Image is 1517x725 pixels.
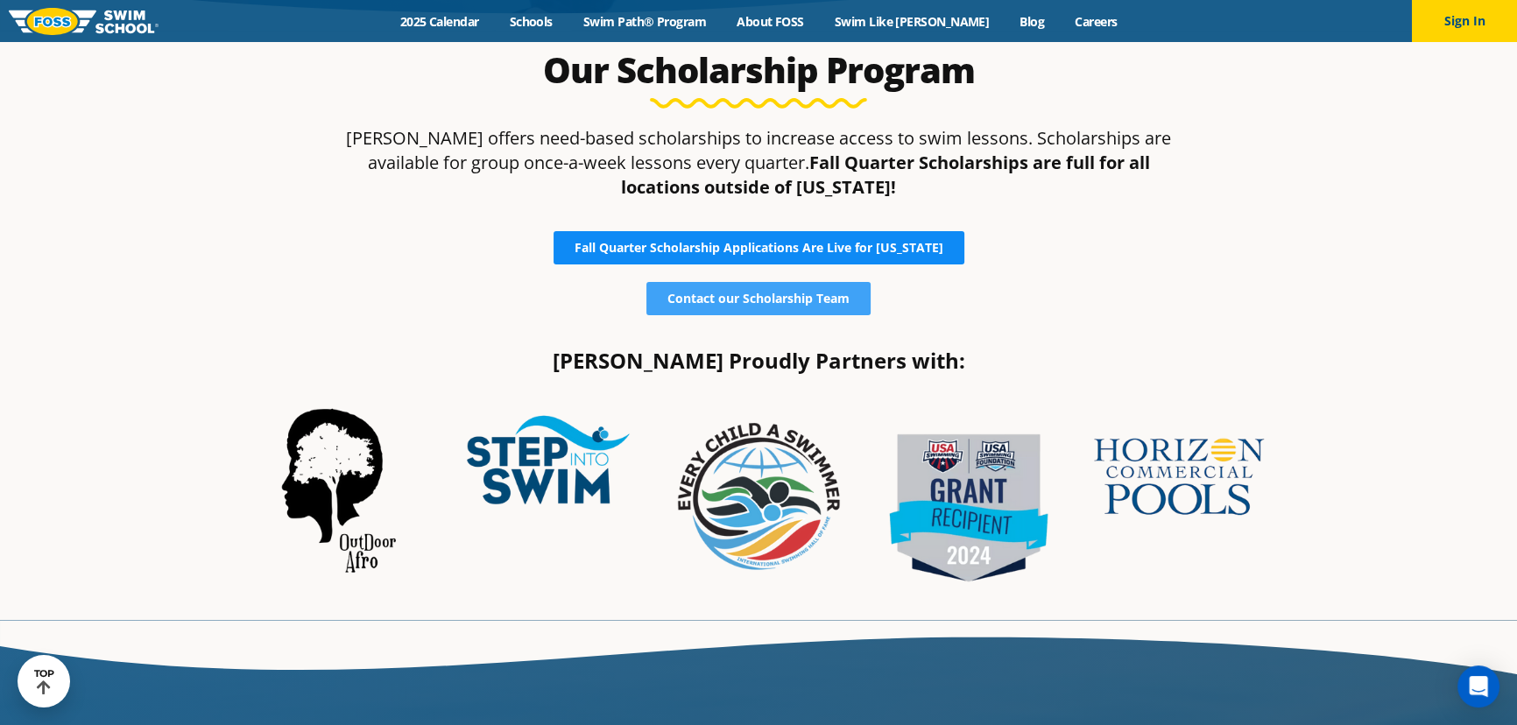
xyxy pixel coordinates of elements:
a: About FOSS [722,13,820,30]
a: Blog [1005,13,1060,30]
p: [PERSON_NAME] offers need-based scholarships to increase access to swim lessons. Scholarships are... [345,126,1172,200]
a: Contact our Scholarship Team [646,282,871,315]
div: TOP [34,668,54,695]
strong: Fall Quarter Scholarships are full for all locations outside of [US_STATE]! [621,151,1150,199]
a: Swim Like [PERSON_NAME] [819,13,1005,30]
h2: Our Scholarship Program [345,49,1172,91]
img: FOSS Swim School Logo [9,8,159,35]
div: Open Intercom Messenger [1457,665,1499,707]
h4: [PERSON_NAME] Proudly Partners with: [242,350,1275,371]
a: Schools [494,13,568,30]
a: Swim Path® Program [568,13,721,30]
span: Fall Quarter Scholarship Applications Are Live for [US_STATE] [575,242,943,254]
span: Contact our Scholarship Team [667,292,850,305]
a: Careers [1060,13,1132,30]
a: Fall Quarter Scholarship Applications Are Live for [US_STATE] [554,231,964,264]
a: 2025 Calendar [385,13,494,30]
